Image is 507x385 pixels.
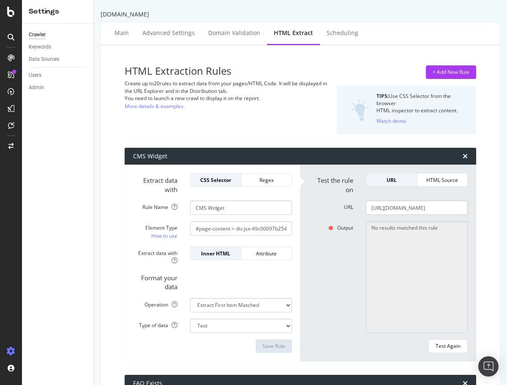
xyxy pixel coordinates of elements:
div: Watch demo [376,117,406,125]
label: Rule Name [127,201,184,211]
div: Domain Validation [208,29,260,37]
div: HTML Extract [274,29,313,37]
div: Inner HTML [197,250,234,257]
button: Test Again [428,339,468,353]
a: Users [29,71,87,80]
div: Save Rule [262,342,285,350]
label: Operation [127,298,184,308]
div: Data Sources [29,55,59,64]
a: How to use [151,231,177,240]
img: DZQOUYU0WpgAAAAASUVORK5CYII= [351,99,369,121]
button: URL [366,173,417,187]
div: CSS Selector [197,176,234,184]
button: HTML Source [417,173,468,187]
div: Advanced Settings [142,29,195,37]
label: URL [303,201,360,211]
label: Extract data with [127,247,184,264]
div: Users [29,71,41,80]
input: CSS Expression [190,221,292,236]
button: Watch demo [376,114,406,127]
div: Element Type [133,224,177,231]
div: Create up to 20 rules to extract data from your pages/HTML Code. It will be displayed in the URL ... [125,80,330,94]
div: Open Intercom Messenger [478,356,499,377]
input: Provide a name [190,201,292,215]
div: Test Again [436,342,461,350]
label: Extract data with [127,173,184,194]
button: Save Rule [256,339,292,353]
a: Keywords [29,43,87,52]
div: Scheduling [327,29,358,37]
div: Settings [29,7,87,16]
div: URL [373,176,410,184]
button: + Add New Rule [426,65,476,79]
div: Use CSS Selector from the browser [376,92,469,107]
div: Crawler [29,30,46,39]
input: Set a URL [366,201,468,215]
div: + Add New Rule [433,68,469,76]
strong: TIPS: [376,92,389,100]
label: Test the rule on [303,173,360,194]
div: Regex [248,176,285,184]
a: Crawler [29,30,87,39]
div: HTML Source [424,176,461,184]
button: Regex [241,173,292,187]
div: You need to launch a new crawl to display it on the report. [125,95,330,102]
label: Type of data [127,319,184,329]
label: Format your data [127,271,184,292]
textarea: No results matched this rule [366,221,468,333]
div: Keywords [29,43,51,52]
div: Main [114,29,129,37]
h3: HTML Extraction Rules [125,65,330,76]
a: More details & examples. [125,102,185,111]
button: CSS Selector [190,173,241,187]
button: Attribute [241,247,292,260]
a: Data Sources [29,55,87,64]
div: Admin [29,83,44,92]
div: HTML inspector to extract content. [376,107,469,114]
label: Output [303,221,360,231]
div: [DOMAIN_NAME] [101,10,500,19]
div: Attribute [248,250,285,257]
div: CMS Widget [133,152,167,160]
button: Inner HTML [190,247,241,260]
div: times [463,153,468,160]
a: Admin [29,83,87,92]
